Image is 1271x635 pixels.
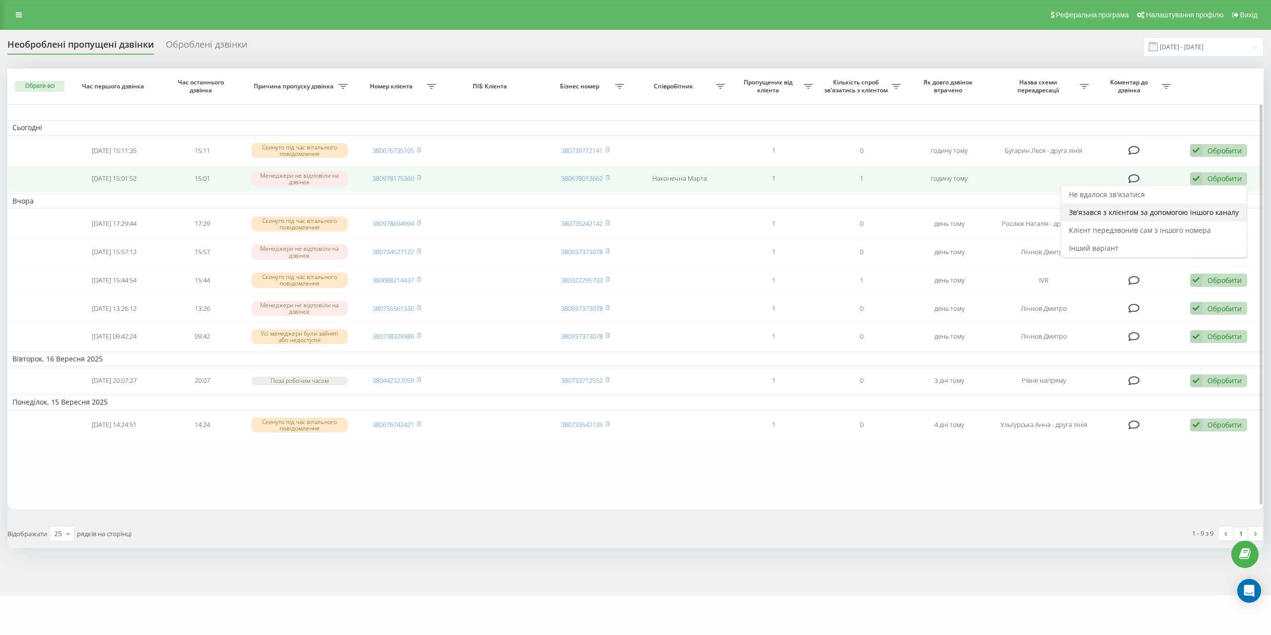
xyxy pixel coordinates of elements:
[1240,11,1258,19] span: Вихід
[915,78,985,94] span: Як довго дзвінок втрачено
[730,323,818,350] td: 1
[1069,243,1119,253] span: Інший варіант
[158,239,246,265] td: 15:57
[251,216,348,231] div: Скинуто під час вітального повідомлення
[71,295,158,322] td: [DATE] 13:26:12
[906,295,993,322] td: день тому
[372,332,414,341] a: 380738329386
[251,244,348,259] div: Менеджери не відповіли на дзвінок
[158,295,246,322] td: 13:26
[372,420,414,429] a: 380676742421
[372,174,414,183] a: 380978175360
[358,82,427,90] span: Номер клієнта
[730,239,818,265] td: 1
[372,146,414,155] a: 380676735105
[906,368,993,393] td: 3 дні тому
[993,239,1094,265] td: Лічнов Дмитро
[7,395,1264,410] td: Понеділок, 15 Вересня 2025
[906,267,993,293] td: день тому
[818,165,906,192] td: 1
[906,138,993,164] td: годину тому
[730,368,818,393] td: 1
[730,267,818,293] td: 1
[993,295,1094,322] td: Лічнов Дмитро
[7,352,1264,366] td: Вівторок, 16 Вересня 2025
[561,276,603,284] a: 380322295733
[1207,376,1242,385] div: Обробити
[906,412,993,438] td: 4 дні тому
[1207,332,1242,341] div: Обробити
[906,211,993,237] td: день тому
[7,120,1264,135] td: Сьогодні
[54,529,62,539] div: 25
[71,138,158,164] td: [DATE] 15:11:35
[818,412,906,438] td: 0
[735,78,804,94] span: Пропущених від клієнта
[251,143,348,158] div: Скинуто під час вітального повідомлення
[629,165,729,192] td: Наконечна Марта
[251,329,348,344] div: Усі менеджери були зайняті або недоступні
[251,301,348,316] div: Менеджери не відповіли на дзвінок
[77,529,132,538] span: рядків на сторінці
[818,267,906,293] td: 1
[71,412,158,438] td: [DATE] 14:24:51
[730,211,818,237] td: 1
[71,368,158,393] td: [DATE] 20:07:27
[158,412,246,438] td: 14:24
[1207,146,1242,155] div: Обробити
[1207,420,1242,429] div: Обробити
[372,376,414,385] a: 380442327059
[372,219,414,228] a: 380978694994
[71,165,158,192] td: [DATE] 15:01:52
[1237,579,1261,603] div: Open Intercom Messenger
[906,323,993,350] td: день тому
[372,276,414,284] a: 380688214437
[1207,174,1242,183] div: Обробити
[818,368,906,393] td: 0
[1233,527,1248,541] a: 1
[818,211,906,237] td: 0
[79,82,149,90] span: Час першого дзвінка
[251,418,348,432] div: Скинуто під час вітального повідомлення
[1099,78,1161,94] span: Коментар до дзвінка
[372,304,414,313] a: 380735561330
[993,267,1094,293] td: IVR
[71,267,158,293] td: [DATE] 15:44:54
[71,239,158,265] td: [DATE] 15:57:12
[158,165,246,192] td: 15:01
[166,39,247,55] div: Оброблені дзвінки
[167,78,237,94] span: Час останнього дзвінка
[546,82,615,90] span: Бізнес номер
[993,211,1094,237] td: Рослюк Наталія - друга лінія
[251,376,348,385] div: Поза робочим часом
[561,304,603,313] a: 380937373078
[561,174,603,183] a: 380678012662
[1207,304,1242,313] div: Обробити
[561,146,603,155] a: 380739772141
[998,78,1080,94] span: Назва схеми переадресації
[561,247,603,256] a: 380937373078
[251,273,348,287] div: Скинуто під час вітального повідомлення
[823,78,892,94] span: Кількість спроб зв'язатись з клієнтом
[561,420,603,429] a: 380733542135
[818,323,906,350] td: 0
[158,211,246,237] td: 17:29
[818,239,906,265] td: 0
[7,194,1264,209] td: Вчора
[1146,11,1223,19] span: Налаштування профілю
[251,82,339,90] span: Причина пропуску дзвінка
[730,295,818,322] td: 1
[993,412,1094,438] td: Ульгурська Анна - друга лінія
[993,138,1094,164] td: Бугарин Леся - друга лінія
[993,368,1094,393] td: Рівне напряму
[1207,276,1242,285] div: Обробити
[71,211,158,237] td: [DATE] 17:29:44
[372,247,414,256] a: 380734527122
[7,39,154,55] div: Необроблені пропущені дзвінки
[158,267,246,293] td: 15:44
[906,239,993,265] td: день тому
[818,295,906,322] td: 0
[730,165,818,192] td: 1
[1192,528,1213,538] div: 1 - 9 з 9
[1056,11,1129,19] span: Реферальна програма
